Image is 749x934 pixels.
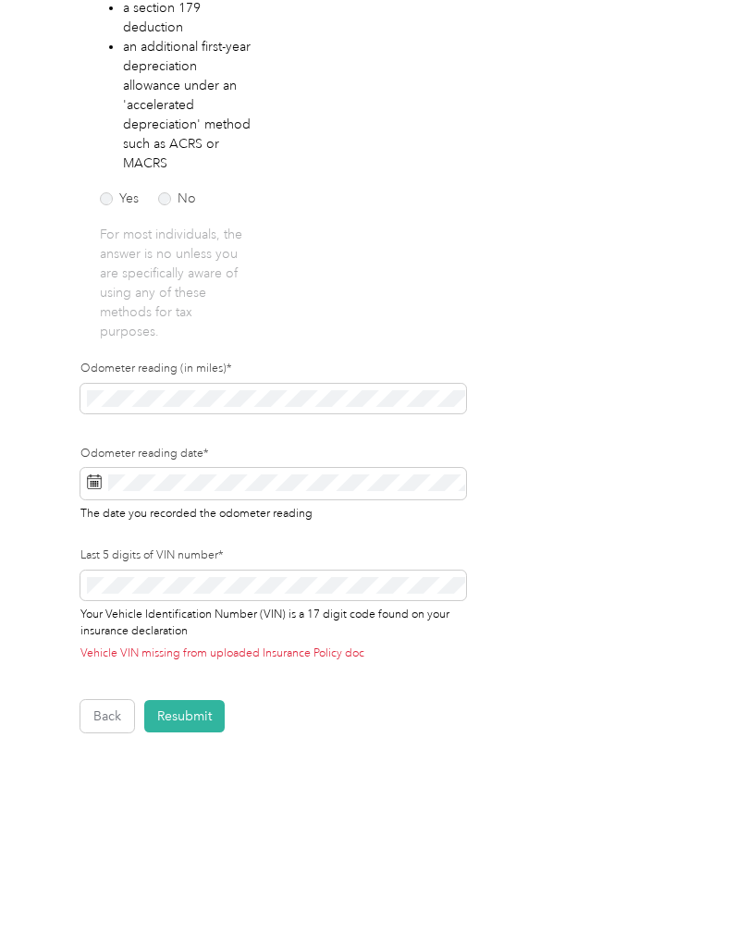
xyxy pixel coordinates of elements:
label: No [158,192,196,205]
iframe: Everlance-gr Chat Button Frame [645,830,749,934]
span: Your Vehicle Identification Number (VIN) is a 17 digit code found on your insurance declaration [80,604,449,637]
button: Back [80,700,134,732]
label: Odometer reading (in miles)* [80,361,466,377]
li: an additional first-year depreciation allowance under an 'accelerated depreciation' method such a... [123,37,253,173]
label: Yes [100,192,139,205]
label: Odometer reading date* [80,446,466,462]
p: Vehicle VIN missing from uploaded Insurance Policy doc [80,645,466,662]
p: For most individuals, the answer is no unless you are specifically aware of using any of these me... [100,225,252,341]
span: The date you recorded the odometer reading [80,503,313,521]
button: Resubmit [144,700,225,732]
label: Last 5 digits of VIN number* [80,547,466,564]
